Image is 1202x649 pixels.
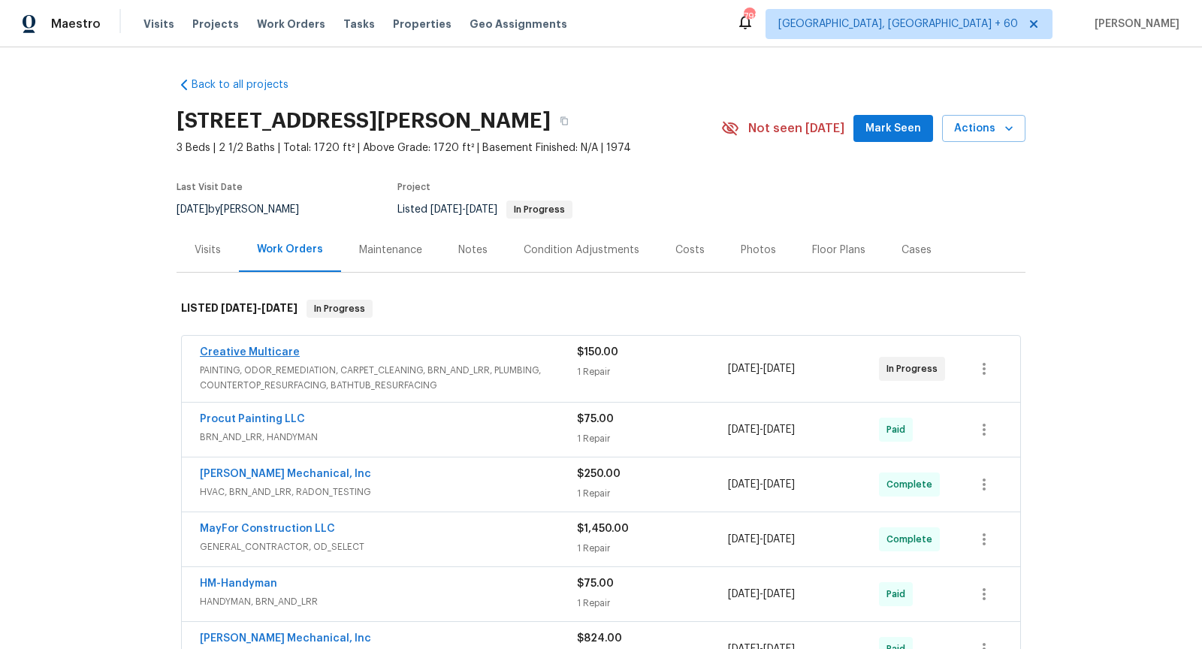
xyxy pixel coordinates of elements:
[728,477,795,492] span: -
[728,361,795,376] span: -
[257,17,325,32] span: Work Orders
[778,17,1018,32] span: [GEOGRAPHIC_DATA], [GEOGRAPHIC_DATA] + 60
[744,9,754,24] div: 792
[954,119,1013,138] span: Actions
[728,479,760,490] span: [DATE]
[393,17,452,32] span: Properties
[524,243,639,258] div: Condition Adjustments
[763,479,795,490] span: [DATE]
[200,594,577,609] span: HANDYMAN, BRN_AND_LRR
[470,17,567,32] span: Geo Assignments
[458,243,488,258] div: Notes
[200,430,577,445] span: BRN_AND_LRR, HANDYMAN
[577,486,728,501] div: 1 Repair
[728,587,795,602] span: -
[397,183,430,192] span: Project
[551,107,578,134] button: Copy Address
[728,424,760,435] span: [DATE]
[466,204,497,215] span: [DATE]
[221,303,257,313] span: [DATE]
[200,469,371,479] a: [PERSON_NAME] Mechanical, Inc
[728,534,760,545] span: [DATE]
[577,414,614,424] span: $75.00
[192,17,239,32] span: Projects
[181,300,297,318] h6: LISTED
[200,524,335,534] a: MayFor Construction LLC
[1089,17,1179,32] span: [PERSON_NAME]
[942,115,1025,143] button: Actions
[577,364,728,379] div: 1 Repair
[261,303,297,313] span: [DATE]
[886,477,938,492] span: Complete
[200,414,305,424] a: Procut Painting LLC
[177,183,243,192] span: Last Visit Date
[728,422,795,437] span: -
[143,17,174,32] span: Visits
[901,243,932,258] div: Cases
[741,243,776,258] div: Photos
[177,285,1025,333] div: LISTED [DATE]-[DATE]In Progress
[675,243,705,258] div: Costs
[577,596,728,611] div: 1 Repair
[812,243,865,258] div: Floor Plans
[308,301,371,316] span: In Progress
[763,534,795,545] span: [DATE]
[853,115,933,143] button: Mark Seen
[177,77,321,92] a: Back to all projects
[886,422,911,437] span: Paid
[359,243,422,258] div: Maintenance
[577,347,618,358] span: $150.00
[430,204,462,215] span: [DATE]
[257,242,323,257] div: Work Orders
[221,303,297,313] span: -
[728,364,760,374] span: [DATE]
[577,524,629,534] span: $1,450.00
[177,113,551,128] h2: [STREET_ADDRESS][PERSON_NAME]
[886,361,944,376] span: In Progress
[577,431,728,446] div: 1 Repair
[577,633,622,644] span: $824.00
[577,541,728,556] div: 1 Repair
[177,140,721,155] span: 3 Beds | 2 1/2 Baths | Total: 1720 ft² | Above Grade: 1720 ft² | Basement Finished: N/A | 1974
[397,204,572,215] span: Listed
[728,589,760,599] span: [DATE]
[343,19,375,29] span: Tasks
[728,532,795,547] span: -
[200,484,577,500] span: HVAC, BRN_AND_LRR, RADON_TESTING
[748,121,844,136] span: Not seen [DATE]
[200,633,371,644] a: [PERSON_NAME] Mechanical, Inc
[200,347,300,358] a: Creative Multicare
[763,589,795,599] span: [DATE]
[51,17,101,32] span: Maestro
[200,578,277,589] a: HM-Handyman
[200,363,577,393] span: PAINTING, ODOR_REMEDIATION, CARPET_CLEANING, BRN_AND_LRR, PLUMBING, COUNTERTOP_RESURFACING, BATHT...
[763,364,795,374] span: [DATE]
[195,243,221,258] div: Visits
[177,204,208,215] span: [DATE]
[865,119,921,138] span: Mark Seen
[177,201,317,219] div: by [PERSON_NAME]
[763,424,795,435] span: [DATE]
[577,578,614,589] span: $75.00
[886,587,911,602] span: Paid
[577,469,621,479] span: $250.00
[430,204,497,215] span: -
[200,539,577,554] span: GENERAL_CONTRACTOR, OD_SELECT
[508,205,571,214] span: In Progress
[886,532,938,547] span: Complete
